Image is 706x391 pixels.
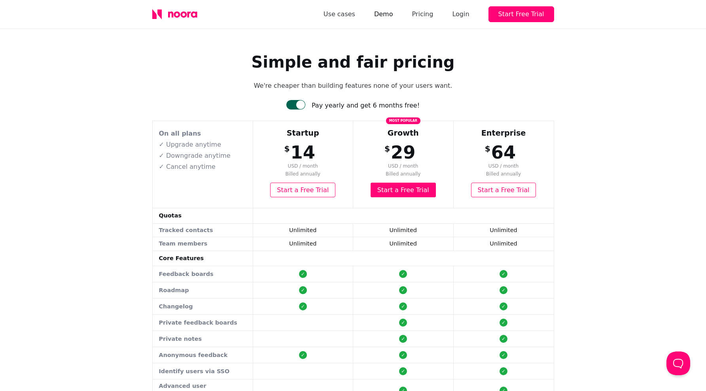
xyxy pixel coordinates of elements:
[454,162,553,170] span: USD / month
[399,335,407,343] div: ✓
[453,223,554,237] td: Unlimited
[312,100,420,111] div: Pay yearly and get 6 months free!
[254,170,353,178] span: Billed annually
[299,351,307,359] div: ✓
[153,266,253,282] td: Feedback boards
[399,286,407,294] div: ✓
[500,335,507,343] div: ✓
[153,282,253,298] td: Roadmap
[153,363,253,380] td: Identify users via SSO
[254,128,353,139] div: Startup
[159,151,246,161] p: ✓ Downgrade anytime
[253,223,353,237] td: Unlimited
[153,347,253,363] td: Anonymous feedback
[471,183,536,197] a: Start a Free Trial
[412,9,433,20] a: Pricing
[399,302,407,310] div: ✓
[354,162,453,170] span: USD / month
[353,223,454,237] td: Unlimited
[159,130,201,137] strong: On all plans
[324,9,355,20] a: Use cases
[666,351,690,375] iframe: Help Scout Beacon - Open
[491,142,516,163] span: 64
[452,9,469,20] div: Login
[354,170,453,178] span: Billed annually
[386,117,420,124] span: Most popular
[485,143,490,155] span: $
[500,270,507,278] div: ✓
[153,331,253,347] td: Private notes
[153,208,253,223] td: Quotas
[159,140,246,149] p: ✓ Upgrade anytime
[453,237,554,251] td: Unlimited
[399,351,407,359] div: ✓
[254,162,353,170] span: USD / month
[500,367,507,375] div: ✓
[153,237,253,251] td: Team members
[384,143,390,155] span: $
[153,223,253,237] td: Tracked contacts
[152,53,554,72] h1: Simple and fair pricing
[153,251,253,266] td: Core Features
[454,170,553,178] span: Billed annually
[399,319,407,327] div: ✓
[153,298,253,315] td: Changelog
[291,142,315,163] span: 14
[270,183,335,197] a: Start a Free Trial
[399,270,407,278] div: ✓
[152,81,554,91] p: We're cheaper than building features none of your users want.
[371,183,436,197] a: Start a Free Trial
[374,9,393,20] a: Demo
[299,270,307,278] div: ✓
[153,315,253,331] td: Private feedback boards
[500,286,507,294] div: ✓
[500,319,507,327] div: ✓
[500,302,507,310] div: ✓
[399,367,407,375] div: ✓
[299,286,307,294] div: ✓
[488,6,554,22] button: Start Free Trial
[353,237,454,251] td: Unlimited
[354,128,453,139] div: Growth
[159,162,246,172] p: ✓ Cancel anytime
[284,143,290,155] span: $
[391,142,415,163] span: 29
[299,302,307,310] div: ✓
[500,351,507,359] div: ✓
[253,237,353,251] td: Unlimited
[454,128,553,139] div: Enterprise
